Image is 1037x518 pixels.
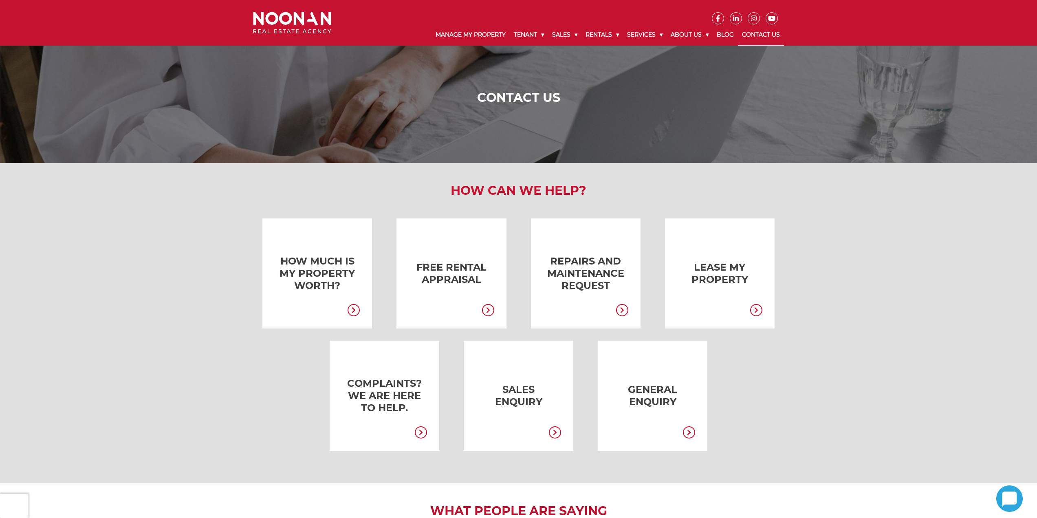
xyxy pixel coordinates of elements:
[255,90,782,105] h1: Contact Us
[667,24,713,45] a: About Us
[623,24,667,45] a: Services
[738,24,784,46] a: Contact Us
[713,24,738,45] a: Blog
[247,183,790,198] h2: How Can We Help?
[510,24,548,45] a: Tenant
[581,24,623,45] a: Rentals
[253,12,331,33] img: Noonan Real Estate Agency
[548,24,581,45] a: Sales
[432,24,510,45] a: Manage My Property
